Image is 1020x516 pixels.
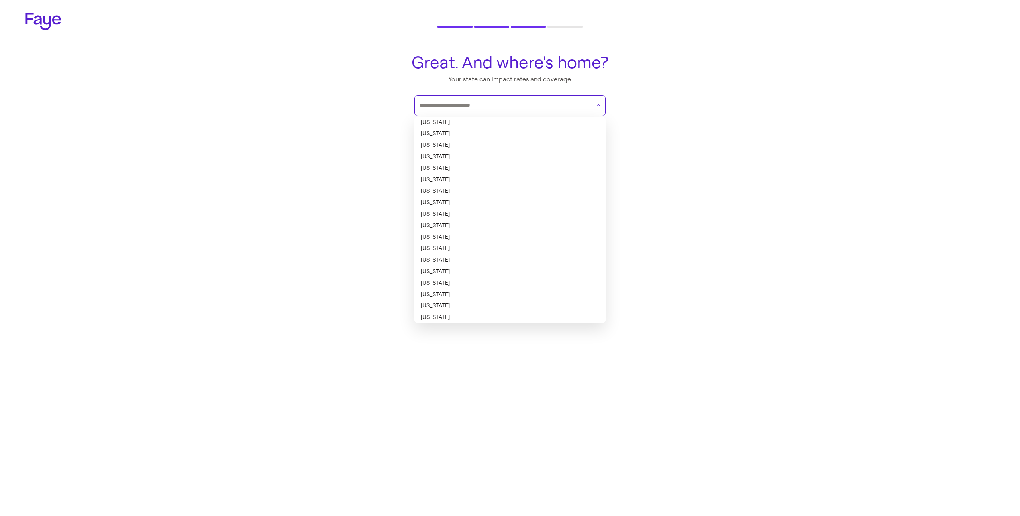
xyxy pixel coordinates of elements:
[414,289,606,301] li: [US_STATE]
[414,232,606,243] li: [US_STATE]
[414,174,606,186] li: [US_STATE]
[414,220,606,232] li: [US_STATE]
[414,254,606,266] li: [US_STATE]
[414,151,606,163] li: [US_STATE]
[414,185,606,197] li: [US_STATE]
[414,266,606,278] li: [US_STATE]
[414,140,606,151] li: [US_STATE]
[414,312,606,323] li: [US_STATE]
[410,75,610,84] p: Your state can impact rates and coverage.
[410,53,610,72] h1: Great. And where's home?
[414,163,606,174] li: [US_STATE]
[414,278,606,289] li: [US_STATE]
[414,117,606,128] li: [US_STATE]
[414,300,606,312] li: [US_STATE]
[414,128,606,140] li: [US_STATE]
[414,197,606,209] li: [US_STATE]
[414,243,606,254] li: [US_STATE]
[414,209,606,220] li: [US_STATE]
